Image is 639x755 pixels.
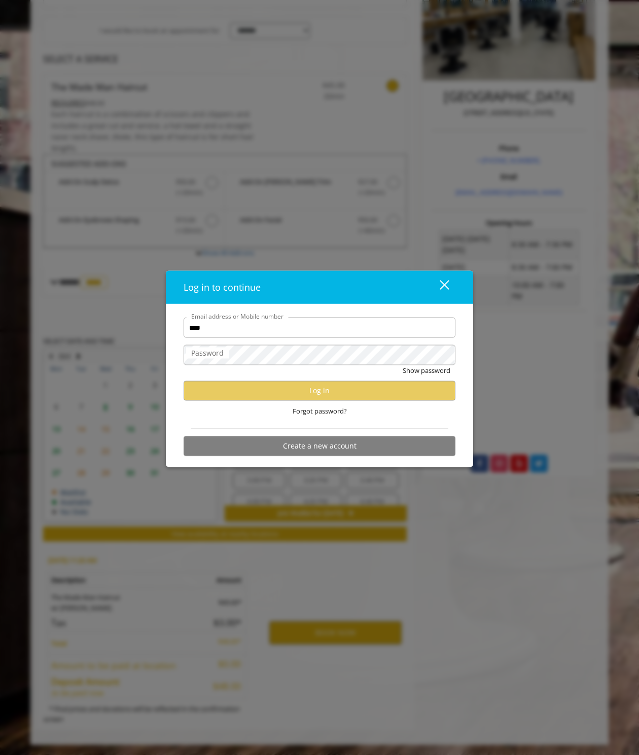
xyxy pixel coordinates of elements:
span: Forgot password? [293,405,347,416]
input: Password [184,345,455,365]
label: Password [186,348,229,359]
div: close dialog [428,280,448,295]
button: Show password [403,365,450,376]
button: Create a new account [184,436,455,456]
span: Log in to continue [184,281,261,293]
input: Email address or Mobile number [184,318,455,338]
button: close dialog [421,277,455,297]
label: Email address or Mobile number [186,312,289,321]
button: Log in [184,381,455,400]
